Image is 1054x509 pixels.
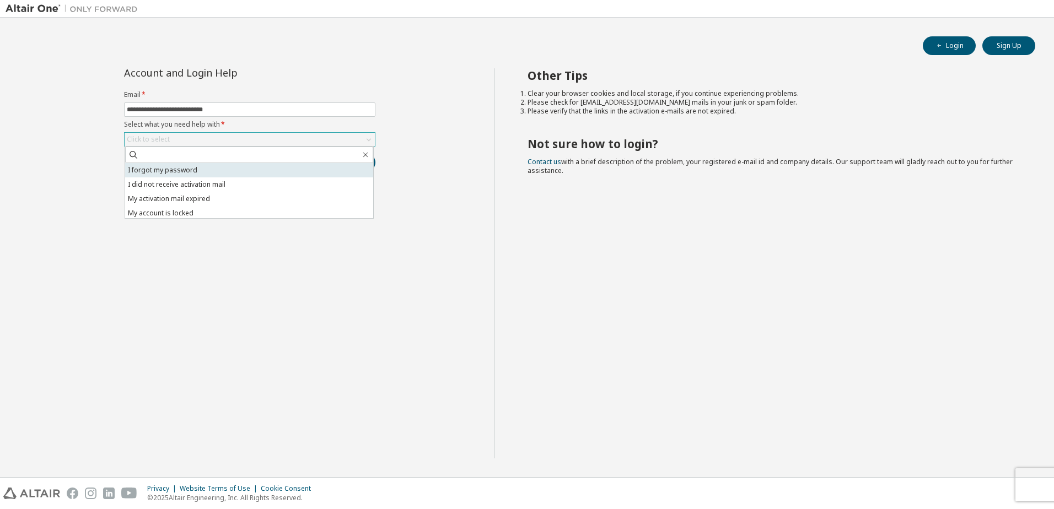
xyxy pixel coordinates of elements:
div: Click to select [125,133,375,146]
li: Please verify that the links in the activation e-mails are not expired. [528,107,1016,116]
div: Privacy [147,484,180,493]
img: instagram.svg [85,488,96,499]
li: I forgot my password [125,163,373,177]
h2: Other Tips [528,68,1016,83]
img: facebook.svg [67,488,78,499]
div: Website Terms of Use [180,484,261,493]
label: Select what you need help with [124,120,375,129]
div: Account and Login Help [124,68,325,77]
li: Please check for [EMAIL_ADDRESS][DOMAIN_NAME] mails in your junk or spam folder. [528,98,1016,107]
div: Click to select [127,135,170,144]
button: Login [923,36,976,55]
li: Clear your browser cookies and local storage, if you continue experiencing problems. [528,89,1016,98]
img: youtube.svg [121,488,137,499]
span: with a brief description of the problem, your registered e-mail id and company details. Our suppo... [528,157,1013,175]
h2: Not sure how to login? [528,137,1016,151]
img: Altair One [6,3,143,14]
img: linkedin.svg [103,488,115,499]
img: altair_logo.svg [3,488,60,499]
a: Contact us [528,157,561,166]
div: Cookie Consent [261,484,318,493]
label: Email [124,90,375,99]
button: Sign Up [982,36,1035,55]
p: © 2025 Altair Engineering, Inc. All Rights Reserved. [147,493,318,502]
